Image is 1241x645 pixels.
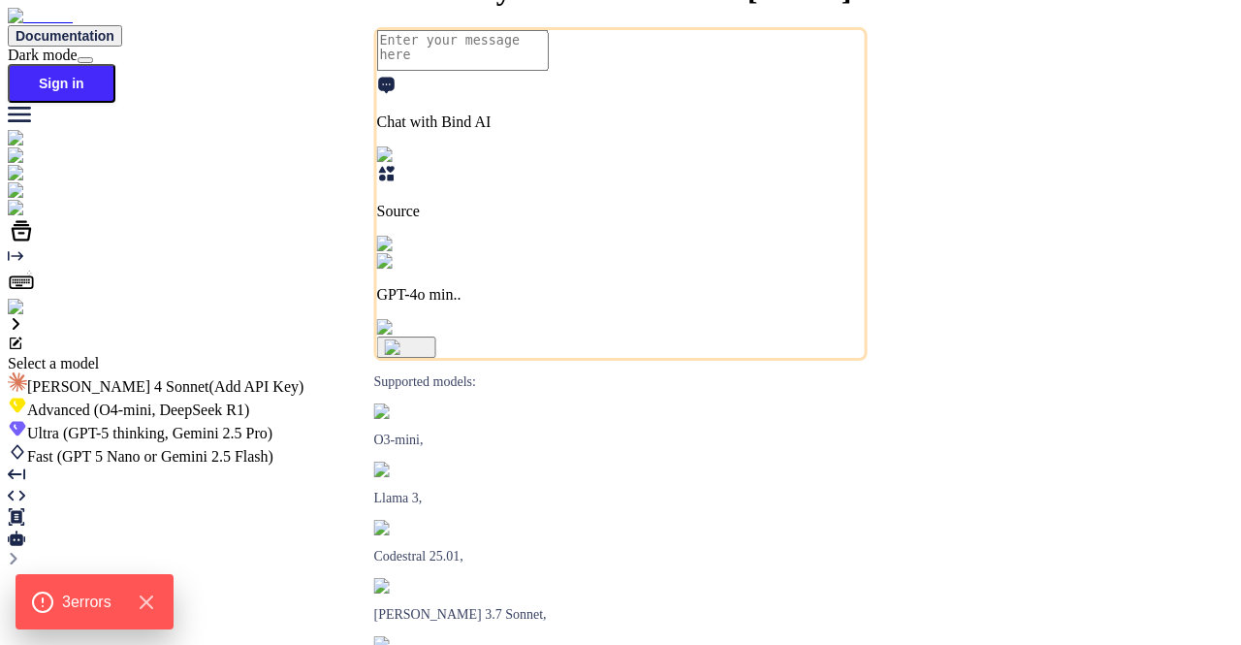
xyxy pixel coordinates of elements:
[59,425,272,441] span: (GPT-5 thinking, Gemini 2.5 Pro)
[209,378,304,395] span: (Add API Key)
[27,402,249,418] span: Advanced
[374,462,431,477] img: Llama2
[8,299,61,316] img: signin
[377,286,865,304] p: GPT-4o min..
[377,319,461,337] img: attachment
[374,433,868,448] p: O3-mini,
[8,130,49,147] img: chat
[8,64,115,103] button: Sign in
[27,425,272,441] span: Ultra
[8,182,97,200] img: githubLight
[16,28,114,44] span: Documentation
[374,403,426,419] img: GPT-4
[374,520,448,535] img: Mistral-AI
[374,578,426,594] img: claude
[8,165,49,182] img: chat
[377,113,865,131] p: Chat with Bind AI
[8,8,73,25] img: Bind AI
[27,378,303,395] span: [PERSON_NAME] 4 Sonnet
[8,147,78,165] img: ai-studio
[374,549,868,564] p: Codestral 25.01,
[377,146,458,164] img: Pick Tools
[8,25,122,47] button: Documentation
[8,47,78,63] span: Dark mode
[8,200,136,217] img: darkCloudIdeIcon
[377,236,470,253] img: Pick Models
[374,374,868,390] p: Supported models:
[8,355,1233,372] div: Select a model
[385,339,429,355] img: icon
[27,448,273,465] span: Fast
[374,491,868,506] p: Llama 3,
[90,402,249,418] span: (O4-mini, DeepSeek R1)
[57,448,273,465] span: (GPT 5 Nano or Gemini 2.5 Flash)
[377,203,865,220] p: Source
[374,607,868,623] p: [PERSON_NAME] 3.7 Sonnet,
[377,253,473,271] img: GPT-4o mini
